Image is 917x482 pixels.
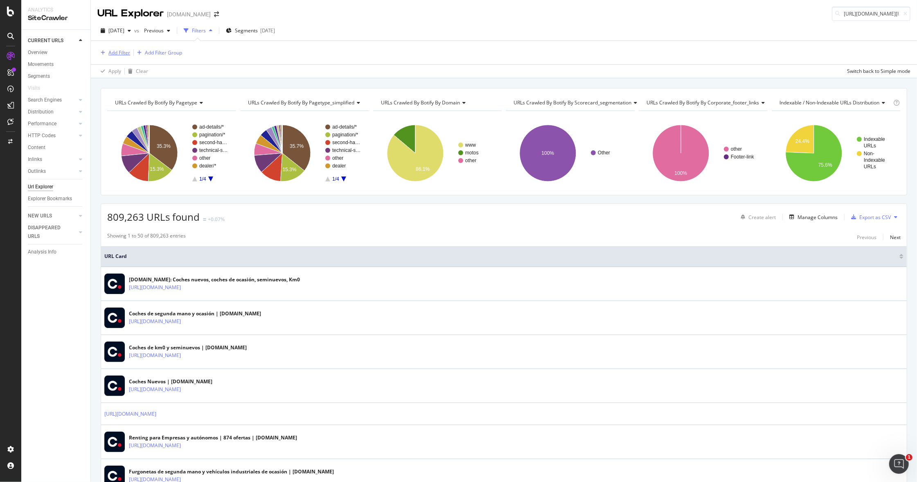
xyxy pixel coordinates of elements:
[104,274,125,294] img: main image
[235,27,258,34] span: Segments
[731,146,742,152] text: other
[731,154,755,160] text: Footer-link
[859,214,891,221] div: Export as CSV
[332,155,343,161] text: other
[104,308,125,328] img: main image
[645,96,771,109] h4: URLs Crawled By Botify By corporate_footer_links
[857,234,876,241] div: Previous
[129,434,297,441] div: Renting para Empresas y autónomos | 874 ofertas | [DOMAIN_NAME]
[129,344,247,351] div: Coches de km0 y seminuevos | [DOMAIN_NAME]
[141,24,173,37] button: Previous
[203,218,206,221] img: Equal
[848,210,891,224] button: Export as CSV
[248,99,354,106] span: URLs Crawled By Botify By pagetype_simplified
[864,164,876,170] text: URLs
[28,7,84,14] div: Analytics
[199,155,210,161] text: other
[465,150,479,156] text: motos
[748,214,776,221] div: Create alert
[260,27,275,34] div: [DATE]
[542,150,554,156] text: 100%
[28,131,56,140] div: HTTP Codes
[28,183,53,191] div: Url Explorer
[97,65,121,78] button: Apply
[107,232,186,242] div: Showing 1 to 50 of 809,263 entries
[416,166,430,172] text: 86.1%
[104,253,897,260] span: URL Card
[104,342,125,362] img: main image
[199,140,227,145] text: second-ha…
[28,248,56,256] div: Analysis Info
[167,10,211,18] div: [DOMAIN_NAME]
[332,176,339,182] text: 1/4
[129,378,216,385] div: Coches Nuevos | [DOMAIN_NAME]
[108,49,130,56] div: Add Filter
[28,84,48,93] a: Visits
[129,351,181,360] a: [URL][DOMAIN_NAME]
[778,96,892,109] h4: Indexable / Non-Indexable URLs Distribution
[28,96,77,104] a: Search Engines
[199,132,225,138] text: pagination/*
[639,118,766,189] svg: A chart.
[647,99,759,106] span: URLs Crawled By Botify By corporate_footer_links
[906,454,912,461] span: 1
[108,68,121,75] div: Apply
[129,441,181,450] a: [URL][DOMAIN_NAME]
[28,14,84,23] div: SiteCrawler
[772,118,899,189] svg: A chart.
[208,216,225,223] div: +0.07%
[240,118,367,189] div: A chart.
[28,224,77,241] a: DISAPPEARED URLS
[125,65,148,78] button: Clear
[192,27,206,34] div: Filters
[890,232,901,242] button: Next
[373,118,500,189] svg: A chart.
[798,214,838,221] div: Manage Columns
[28,120,56,128] div: Performance
[332,132,358,138] text: pagination/*
[129,276,300,283] div: [DOMAIN_NAME]: Coches nuevos, coches de ocasión, seminuevos, Km0
[28,248,85,256] a: Analysis Info
[28,72,50,81] div: Segments
[28,131,77,140] a: HTTP Codes
[506,118,633,189] div: A chart.
[598,150,610,156] text: Other
[104,376,125,396] img: main image
[465,158,476,163] text: other
[332,124,357,130] text: ad-details/*
[97,7,164,20] div: URL Explorer
[134,27,141,34] span: vs
[28,60,85,69] a: Movements
[107,210,200,224] span: 809,263 URLs found
[512,96,644,109] h4: URLs Crawled By Botify By scorecard_segmentation
[28,36,77,45] a: CURRENT URLS
[28,212,77,220] a: NEW URLS
[381,99,460,106] span: URLs Crawled By Botify By domain
[223,24,278,37] button: Segments[DATE]
[28,120,77,128] a: Performance
[28,155,42,164] div: Inlinks
[129,317,181,326] a: [URL][DOMAIN_NAME]
[465,142,476,148] text: www
[818,162,832,168] text: 75.6%
[28,36,63,45] div: CURRENT URLS
[795,138,809,144] text: 24.4%
[857,232,876,242] button: Previous
[28,212,52,220] div: NEW URLS
[864,136,885,142] text: Indexable
[28,96,62,104] div: Search Engines
[28,195,85,203] a: Explorer Bookmarks
[332,140,360,145] text: second-ha…
[129,385,181,394] a: [URL][DOMAIN_NAME]
[129,283,181,292] a: [URL][DOMAIN_NAME]
[28,167,77,176] a: Outlinks
[786,212,838,222] button: Manage Columns
[107,118,234,189] svg: A chart.
[113,96,229,109] h4: URLs Crawled By Botify By pagetype
[379,96,495,109] h4: URLs Crawled By Botify By domain
[214,11,219,17] div: arrow-right-arrow-left
[864,157,885,163] text: Indexable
